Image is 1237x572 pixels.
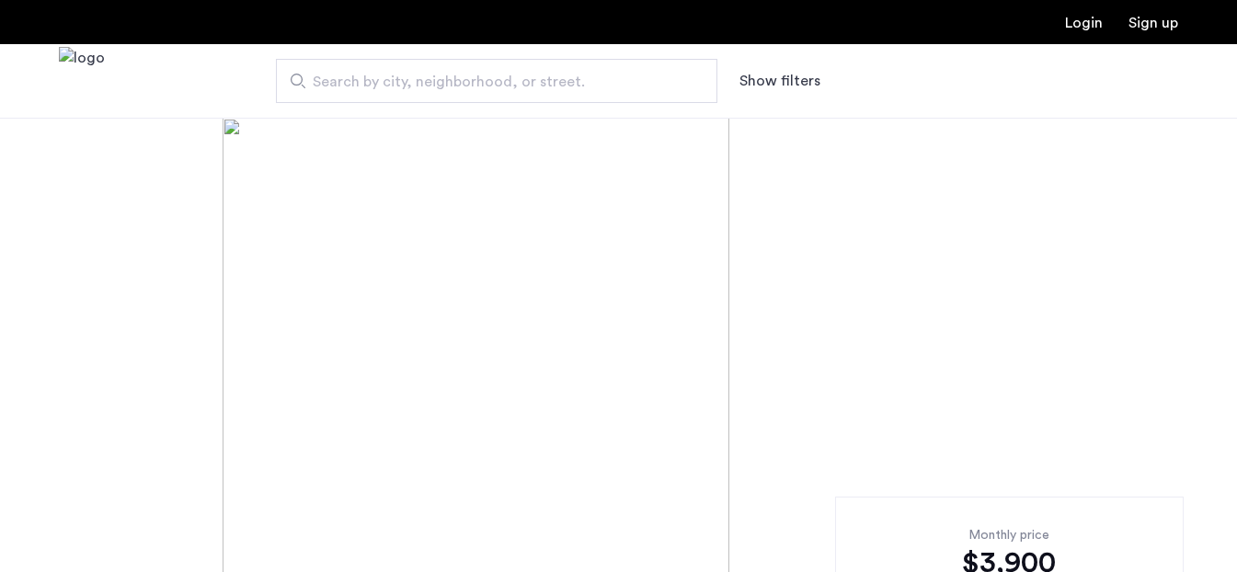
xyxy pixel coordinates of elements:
a: Login [1065,16,1103,30]
div: Monthly price [865,526,1154,544]
input: Apartment Search [276,59,717,103]
img: logo [59,47,105,116]
button: Show or hide filters [739,70,820,92]
a: Cazamio Logo [59,47,105,116]
a: Registration [1128,16,1178,30]
span: Search by city, neighborhood, or street. [313,71,666,93]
